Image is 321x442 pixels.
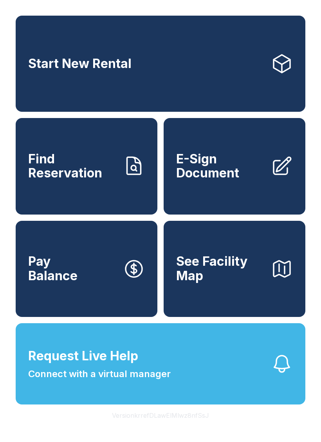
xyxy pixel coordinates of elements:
a: E-Sign Document [164,118,305,214]
span: Start New Rental [28,57,132,71]
button: Request Live HelpConnect with a virtual manager [16,323,305,404]
span: Find Reservation [28,152,117,181]
button: PayBalance [16,221,157,317]
span: Pay Balance [28,254,78,283]
button: VersionkrrefDLawElMlwz8nfSsJ [106,404,215,426]
span: E-Sign Document [176,152,265,181]
a: Find Reservation [16,118,157,214]
span: Request Live Help [28,347,138,365]
span: See Facility Map [176,254,265,283]
span: Connect with a virtual manager [28,367,171,381]
button: See Facility Map [164,221,305,317]
a: Start New Rental [16,16,305,112]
